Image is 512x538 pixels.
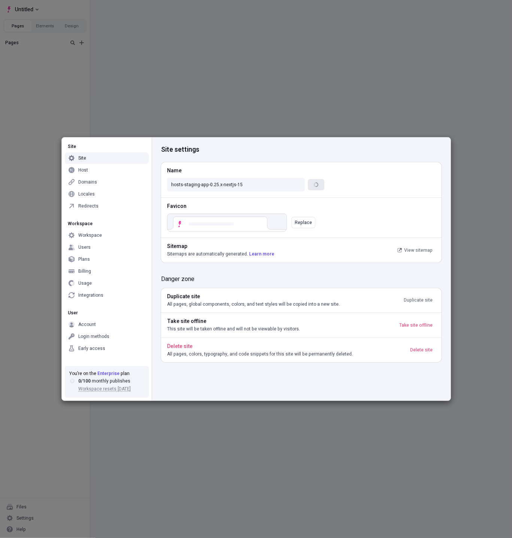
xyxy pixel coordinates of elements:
div: Host [78,167,88,173]
div: Integrations [78,292,103,298]
span: Delete site [410,347,433,353]
div: Duplicate site [167,293,401,301]
span: monthly publishes [92,378,130,384]
div: Billing [78,268,91,274]
button: Delete site [407,344,436,356]
span: Duplicate site [404,297,433,303]
input: Name [167,178,305,191]
div: Login methods [78,333,109,339]
div: All pages, global components, colors, and text styles will be copied into a new site. [167,301,401,308]
button: Replace [291,217,315,228]
div: Account [78,321,96,327]
div: Workspace [65,221,149,227]
div: User [65,310,149,316]
div: Workspace [78,232,102,238]
span: Workspace resets [DATE] [78,386,131,392]
div: Sitemap [167,242,394,251]
div: Take site offline [167,317,396,326]
div: Users [78,244,91,250]
div: Favicon [167,202,436,211]
div: You’re on the plan [69,371,144,377]
div: Usage [78,280,92,286]
button: View sitemap [394,245,436,256]
div: Redirects [78,203,99,209]
div: Early access [78,345,105,351]
div: Locales [78,191,95,197]
div: Site [78,155,86,161]
div: Danger zone [161,272,442,284]
button: Take site offline [396,320,436,331]
div: Site [65,143,149,149]
div: Site settings [161,137,442,162]
button: Duplicate site [401,294,436,306]
span: Take site offline [399,322,433,328]
span: Enterprise [97,370,119,377]
div: Domains [78,179,97,185]
div: All pages, colors, typography, and code snippets for this site will be permanently deleted. [167,351,407,358]
div: Replace [295,220,312,226]
span: View sitemap [404,247,433,253]
a: Learn more [249,251,274,257]
div: Sitemaps are automatically generated. [167,251,394,258]
div: Name [167,167,324,175]
div: Delete site [167,342,407,351]
div: Plans [78,256,90,262]
button: Name [308,179,324,190]
span: 0 / 100 [78,378,91,384]
div: This site will be taken offline and will not be viewable by visitors. [167,326,396,333]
